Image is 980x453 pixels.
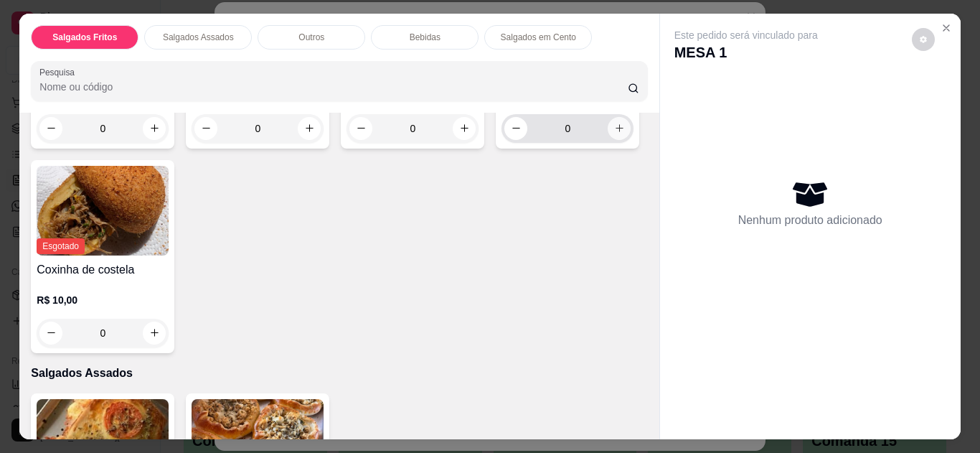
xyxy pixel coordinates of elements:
img: product-image [37,166,169,256]
button: decrease-product-quantity [912,28,935,51]
p: Nenhum produto adicionado [738,212,882,229]
p: Salgados em Cento [501,32,576,43]
p: Bebidas [410,32,440,43]
button: decrease-product-quantity [349,117,372,140]
button: decrease-product-quantity [504,117,527,140]
button: increase-product-quantity [298,117,321,140]
p: R$ 10,00 [37,293,169,307]
p: Salgados Fritos [52,32,117,43]
p: Salgados Assados [31,365,647,382]
p: MESA 1 [674,42,818,62]
button: increase-product-quantity [143,322,166,345]
p: Outros [298,32,324,43]
p: Este pedido será vinculado para [674,28,818,42]
button: increase-product-quantity [143,117,166,140]
input: Pesquisa [39,80,628,94]
label: Pesquisa [39,66,80,78]
span: Esgotado [37,238,85,254]
button: increase-product-quantity [453,117,476,140]
h4: Coxinha de costela [37,261,169,279]
button: decrease-product-quantity [39,117,62,140]
button: decrease-product-quantity [39,322,62,345]
p: Salgados Assados [163,32,234,43]
button: Close [935,17,958,39]
button: decrease-product-quantity [194,117,217,140]
button: increase-product-quantity [608,117,631,140]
